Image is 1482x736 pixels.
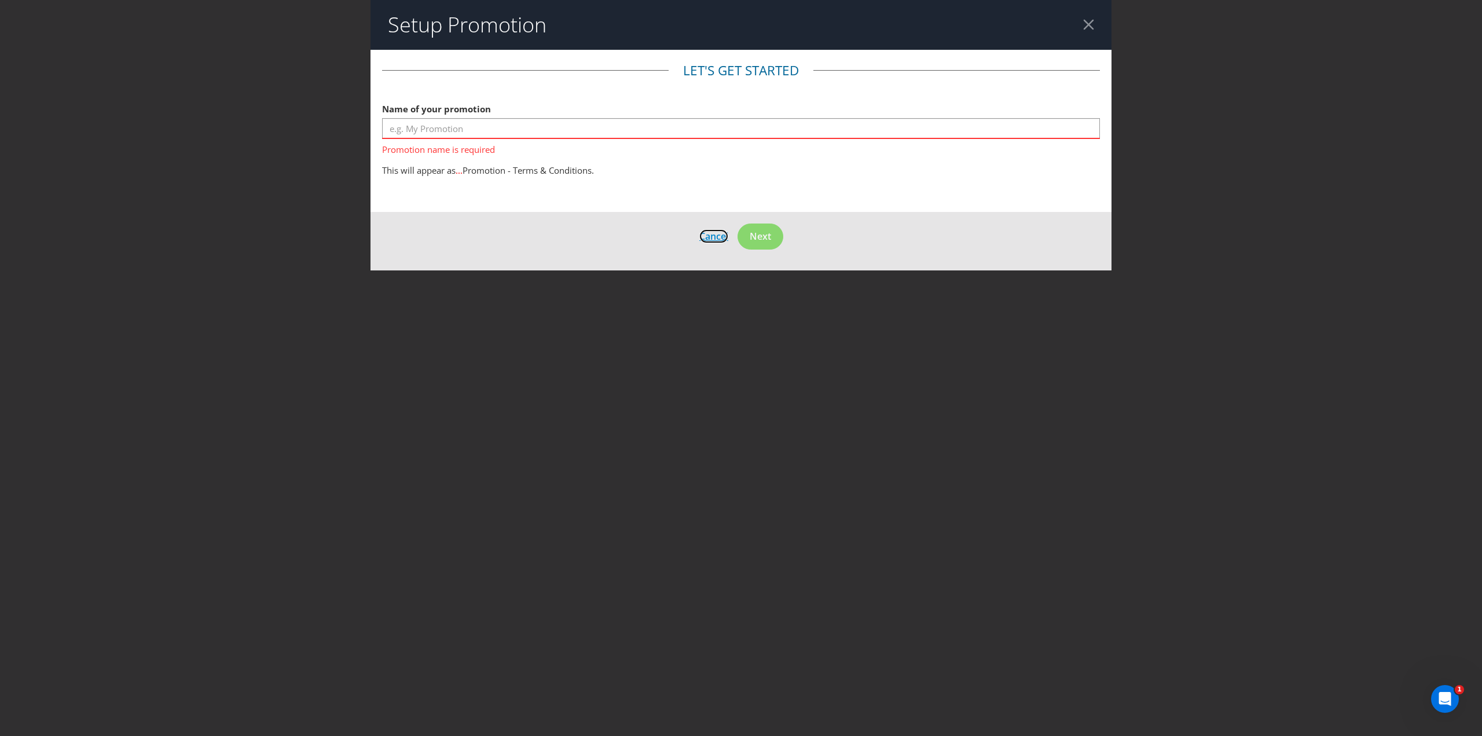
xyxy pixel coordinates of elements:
[699,230,728,243] span: Cancel
[750,230,771,243] span: Next
[388,13,546,36] h2: Setup Promotion
[1455,685,1464,694] span: 1
[456,164,463,176] span: ...
[382,139,1100,156] span: Promotion name is required
[463,164,594,176] span: Promotion - Terms & Conditions.
[738,224,783,250] button: Next
[669,61,813,80] legend: Let's get started
[382,164,456,176] span: This will appear as
[382,118,1100,138] input: e.g. My Promotion
[699,229,729,244] button: Cancel
[1431,685,1459,713] iframe: Intercom live chat
[382,103,491,115] span: Name of your promotion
